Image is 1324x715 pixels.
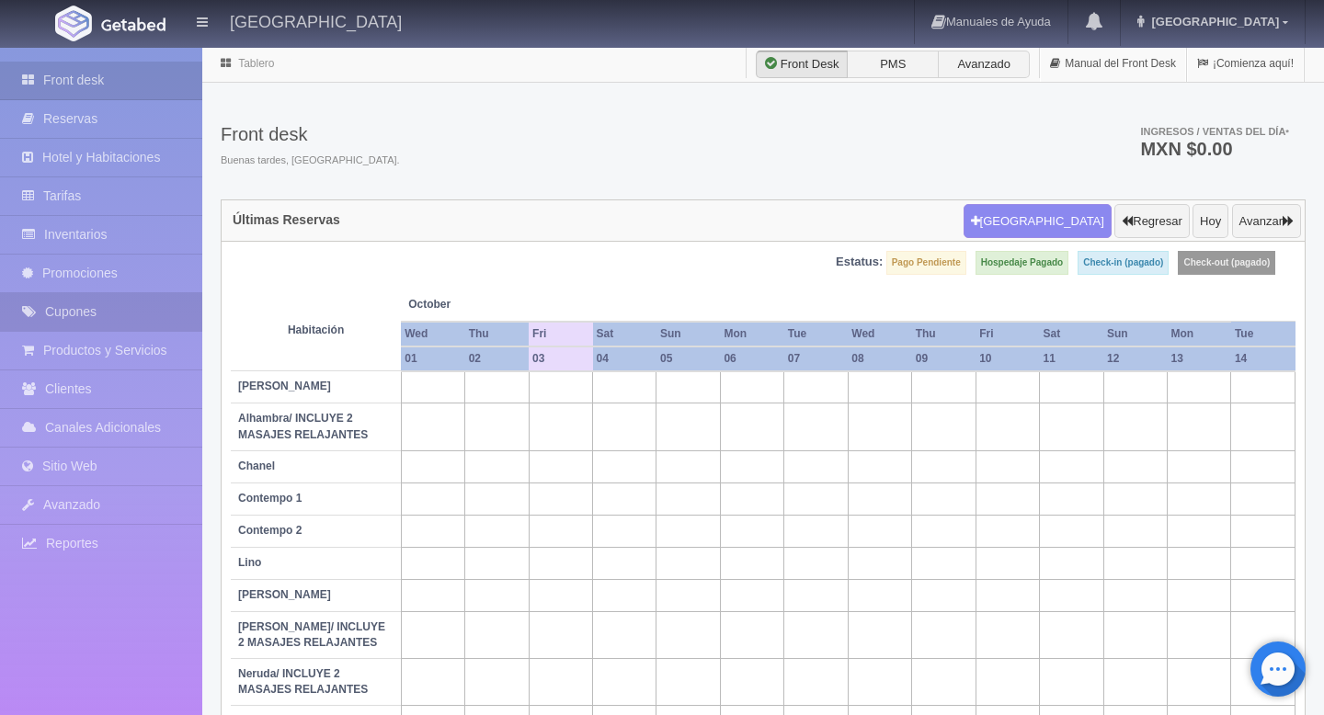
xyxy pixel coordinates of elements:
th: 08 [848,346,911,371]
th: 06 [720,346,783,371]
label: PMS [847,51,939,78]
th: 07 [784,346,848,371]
b: Contempo 2 [238,524,302,537]
th: 10 [976,346,1039,371]
th: 12 [1103,346,1167,371]
th: Tue [1231,322,1295,346]
th: Sun [656,322,720,346]
span: Ingresos / Ventas del día [1140,126,1289,137]
th: Wed [401,322,464,346]
th: Mon [720,322,783,346]
th: 01 [401,346,464,371]
a: Tablero [238,57,274,70]
a: ¡Comienza aquí! [1187,46,1304,82]
a: Manual del Front Desk [1040,46,1186,82]
label: Avanzado [938,51,1030,78]
th: 02 [465,346,529,371]
th: Fri [976,322,1039,346]
label: Check-in (pagado) [1078,251,1169,275]
th: 03 [529,346,592,371]
th: 04 [593,346,656,371]
button: Hoy [1193,204,1228,239]
h4: Últimas Reservas [233,213,340,227]
span: [GEOGRAPHIC_DATA] [1147,15,1279,28]
button: [GEOGRAPHIC_DATA] [964,204,1112,239]
b: Lino [238,556,261,569]
label: Hospedaje Pagado [976,251,1068,275]
label: Pago Pendiente [886,251,966,275]
th: Wed [848,322,911,346]
b: Chanel [238,460,275,472]
th: Mon [1167,322,1230,346]
label: Front Desk [756,51,848,78]
h4: [GEOGRAPHIC_DATA] [230,9,402,32]
strong: Habitación [288,323,344,336]
label: Check-out (pagado) [1178,251,1275,275]
th: Thu [912,322,976,346]
b: Contempo 1 [238,492,302,505]
b: Alhambra/ INCLUYE 2 MASAJES RELAJANTES [238,412,368,440]
th: Tue [784,322,848,346]
th: Sat [593,322,656,346]
span: October [408,297,521,312]
th: 09 [912,346,976,371]
h3: Front desk [221,124,400,144]
button: Regresar [1114,204,1189,239]
b: [PERSON_NAME] [238,588,331,601]
b: [PERSON_NAME] [238,380,331,392]
label: Estatus: [836,254,883,271]
th: Sun [1103,322,1167,346]
h3: MXN $0.00 [1140,140,1289,158]
img: Getabed [101,17,165,31]
th: 05 [656,346,720,371]
th: Thu [465,322,529,346]
img: Getabed [55,6,92,41]
th: 14 [1231,346,1295,371]
th: 13 [1167,346,1230,371]
th: 11 [1040,346,1103,371]
span: Buenas tardes, [GEOGRAPHIC_DATA]. [221,153,400,168]
button: Avanzar [1232,204,1301,239]
th: Fri [529,322,592,346]
th: Sat [1040,322,1103,346]
b: Neruda/ INCLUYE 2 MASAJES RELAJANTES [238,667,368,696]
b: [PERSON_NAME]/ INCLUYE 2 MASAJES RELAJANTES [238,620,385,649]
